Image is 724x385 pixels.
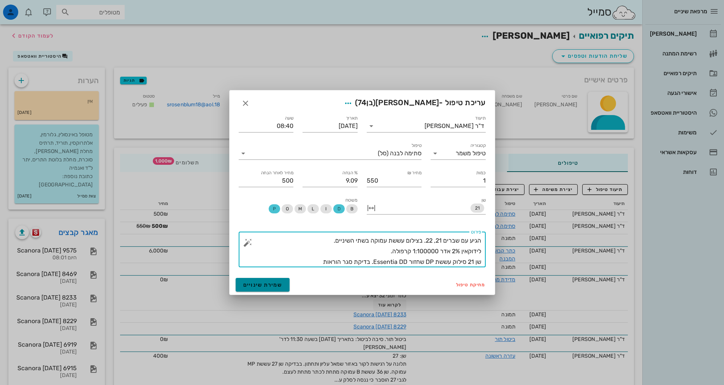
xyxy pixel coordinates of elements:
[390,150,421,157] span: סתימה לבנה
[456,282,486,287] span: מחיקת טיפול
[285,115,294,121] label: שעה
[367,120,486,132] div: תיעודד"ר [PERSON_NAME]
[312,204,314,213] span: L
[236,278,290,292] button: שמירת שינויים
[345,115,358,121] label: תאריך
[453,279,489,290] button: מחיקת טיפול
[375,98,439,107] span: [PERSON_NAME]
[481,197,485,203] label: שן
[475,204,480,213] span: 21
[350,204,353,213] span: B
[476,170,486,176] label: כמות
[325,204,326,213] span: I
[285,204,288,213] span: O
[407,170,422,176] label: מחיר ₪
[272,204,276,213] span: P
[378,150,388,157] span: (סל)
[261,170,294,176] label: מחיר לאחר הנחה
[412,143,421,148] label: טיפול
[471,229,481,235] label: פירוט
[470,143,486,148] label: קטגוריה
[355,98,376,107] span: (בן )
[298,204,302,213] span: M
[341,96,486,110] span: עריכת טיפול -
[337,204,340,213] span: D
[243,282,282,288] span: שמירת שינויים
[475,115,486,121] label: תיעוד
[342,170,358,176] label: % הנחה
[358,98,367,107] span: 74
[345,197,357,203] span: משטח
[425,123,484,129] div: ד"ר [PERSON_NAME]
